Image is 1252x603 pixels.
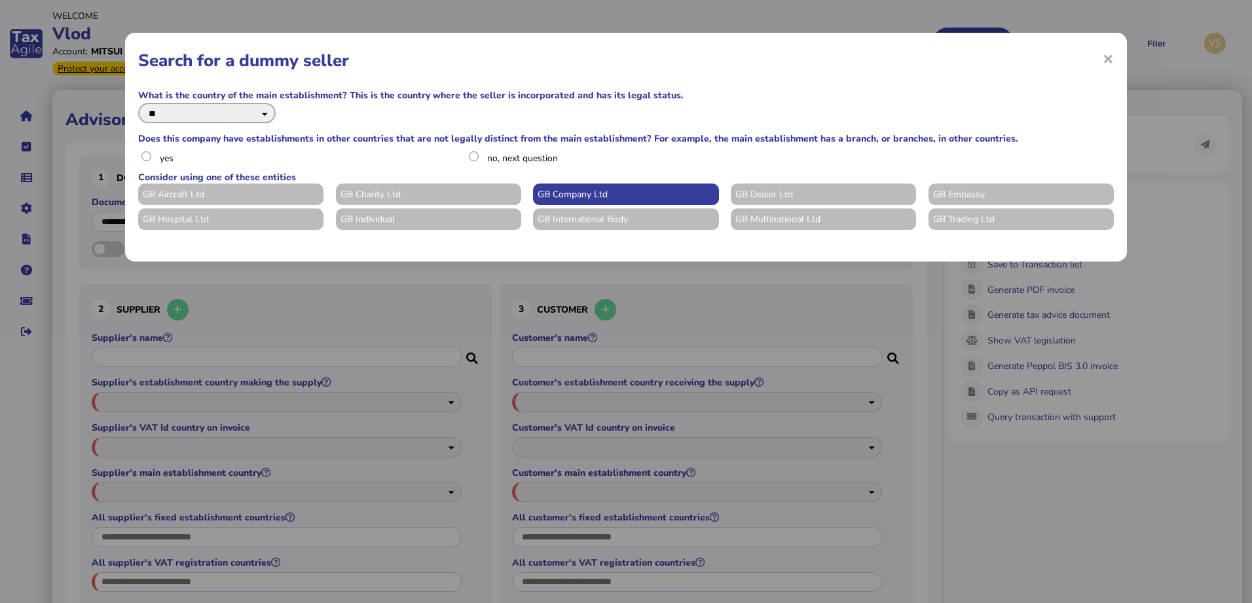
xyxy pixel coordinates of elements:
label: yes [160,152,459,165]
li: GB Dealer Ltd [731,184,916,205]
h1: What is the country of the main establishment? This is the country where the seller is incorporat... [138,89,684,102]
label: no, next question [487,152,786,165]
li: GB Individual [336,208,521,230]
h1: Consider using one of these entities [138,171,296,184]
li: GB Hospital Ltd [138,208,323,230]
li: GB Charity Ltd [336,184,521,205]
li: GB Multinational Ltd [731,208,916,230]
li: GB Aircraft Ltd [138,184,323,205]
li: GB International Body [533,208,718,230]
h1: Does this company have establishments in other countries that are not legally distinct from the m... [138,132,1018,145]
li: GB Embassy [929,184,1114,205]
span: × [1103,46,1114,71]
li: GB Trading Ltd [929,208,1114,230]
h1: Search for a dummy seller [138,49,1114,72]
li: GB Company Ltd [533,184,718,205]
